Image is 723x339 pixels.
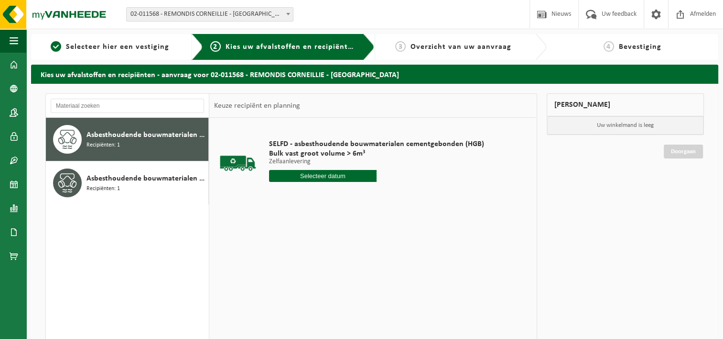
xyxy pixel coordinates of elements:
[36,41,184,53] a: 1Selecteer hier een vestiging
[226,43,357,51] span: Kies uw afvalstoffen en recipiënten
[46,118,209,161] button: Asbesthoudende bouwmaterialen cementgebonden (hechtgebonden) Recipiënten: 1
[619,43,661,51] span: Bevestiging
[86,173,206,184] span: Asbesthoudende bouwmaterialen cementgebonden met isolatie(hechtgebonden)
[127,8,293,21] span: 02-011568 - REMONDIS CORNEILLIE - BRUGGE
[604,41,614,52] span: 4
[46,161,209,204] button: Asbesthoudende bouwmaterialen cementgebonden met isolatie(hechtgebonden) Recipiënten: 1
[86,129,206,141] span: Asbesthoudende bouwmaterialen cementgebonden (hechtgebonden)
[664,145,703,158] a: Doorgaan
[51,41,61,52] span: 1
[31,65,718,83] h2: Kies uw afvalstoffen en recipiënten - aanvraag voor 02-011568 - REMONDIS CORNEILLIE - [GEOGRAPHIC...
[86,184,120,193] span: Recipiënten: 1
[269,139,484,149] span: SELFD - asbesthoudende bouwmaterialen cementgebonden (HGB)
[547,116,704,135] p: Uw winkelmand is leeg
[395,41,406,52] span: 3
[410,43,511,51] span: Overzicht van uw aanvraag
[269,170,377,182] input: Selecteer datum
[66,43,169,51] span: Selecteer hier een vestiging
[547,93,704,116] div: [PERSON_NAME]
[269,158,484,165] p: Zelfaanlevering
[209,94,305,118] div: Keuze recipiënt en planning
[210,41,221,52] span: 2
[86,141,120,150] span: Recipiënten: 1
[51,99,204,113] input: Materiaal zoeken
[126,7,293,22] span: 02-011568 - REMONDIS CORNEILLIE - BRUGGE
[269,149,484,158] span: Bulk vast groot volume > 6m³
